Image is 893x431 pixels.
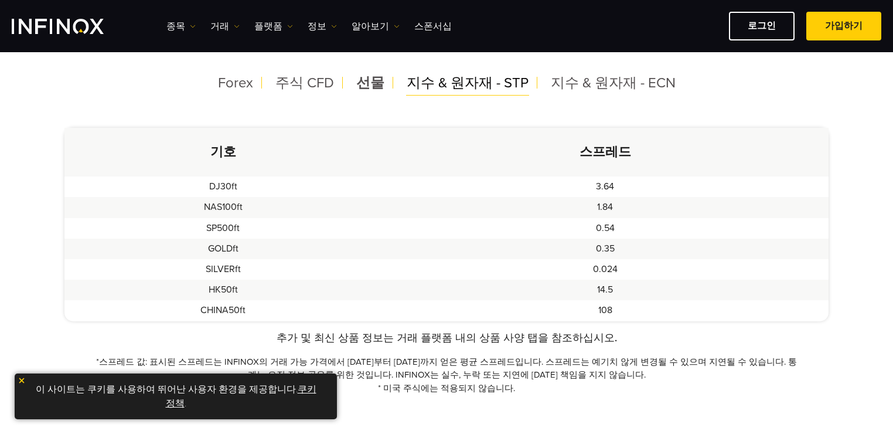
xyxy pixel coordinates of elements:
a: 정보 [308,19,337,33]
span: 주식 CFD [275,74,334,91]
td: GOLDft [64,239,382,259]
td: 3.64 [382,177,829,197]
a: 가입하기 [806,12,881,40]
td: 1.84 [382,197,829,218]
a: 거래 [210,19,240,33]
span: Forex [218,74,253,91]
p: * 미국 주식에는 적용되지 않습니다. [93,382,800,395]
p: 추가 및 최신 상품 정보는 거래 플랫폼 내의 상품 사양 탭을 참조하십시오. [93,330,800,346]
th: 스프레드 [382,128,829,177]
td: 108 [382,300,829,321]
td: 14.5 [382,280,829,300]
td: HK50ft [64,280,382,300]
p: 이 사이트는 쿠키를 사용하여 뛰어난 사용자 환경을 제공합니다. . [21,379,331,413]
td: SILVERft [64,259,382,280]
a: 종목 [166,19,196,33]
td: DJ30ft [64,177,382,197]
td: 0.54 [382,218,829,239]
td: 0.35 [382,239,829,259]
td: 0.024 [382,259,829,280]
a: 플랫폼 [254,19,293,33]
td: NAS100ft [64,197,382,218]
a: INFINOX Logo [12,19,131,34]
img: yellow close icon [18,376,26,385]
a: 알아보기 [352,19,400,33]
span: 지수 & 원자재 - STP [407,74,529,91]
span: 선물 [356,74,384,91]
td: CHINA50ft [64,300,382,321]
span: 지수 & 원자재 - ECN [551,74,676,91]
a: 스폰서십 [414,19,452,33]
p: *스프레드 값: 표시된 스프레드는 INFINOX의 거래 가능 가격에서 [DATE]부터 [DATE]까지 얻은 평균 스프레드입니다. 스프레드는 예기치 않게 변경될 수 있으며 지연... [93,355,800,382]
a: 로그인 [729,12,795,40]
th: 기호 [64,128,382,177]
td: SP500ft [64,218,382,239]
